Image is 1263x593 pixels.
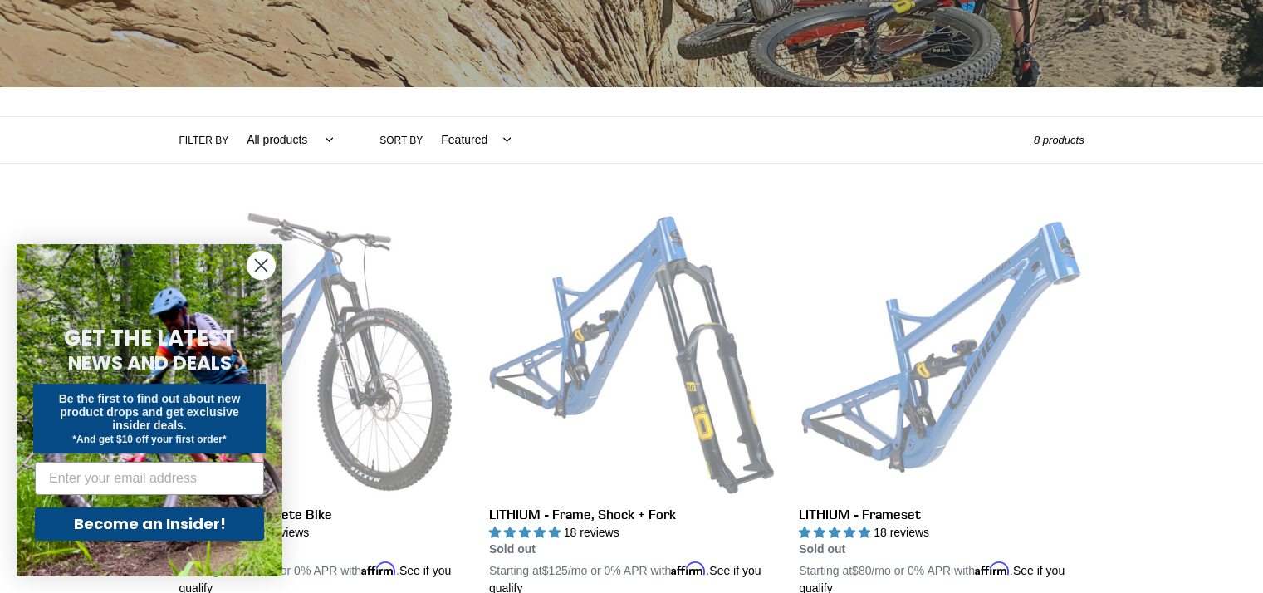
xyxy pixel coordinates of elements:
[64,323,235,353] span: GET THE LATEST
[59,392,241,432] span: Be the first to find out about new product drops and get exclusive insider deals.
[35,462,264,495] input: Enter your email address
[35,507,264,541] button: Become an Insider!
[247,251,276,280] button: Close dialog
[1034,134,1084,146] span: 8 products
[68,350,232,376] span: NEWS AND DEALS
[379,133,423,148] label: Sort by
[72,434,226,445] span: *And get $10 off your first order*
[179,133,229,148] label: Filter by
